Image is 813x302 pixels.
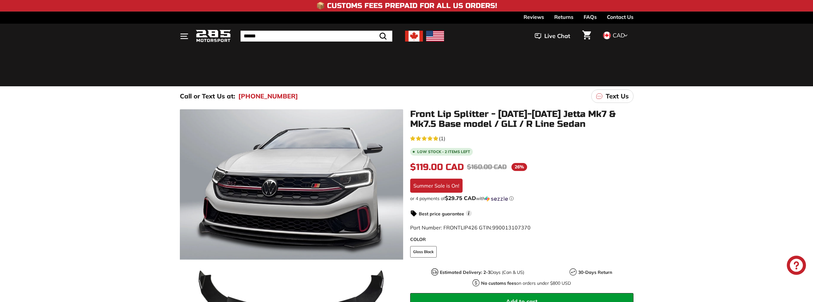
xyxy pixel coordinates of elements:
span: $160.00 CAD [467,163,507,171]
a: Cart [579,25,595,47]
p: Text Us [606,91,629,101]
img: Sezzle [485,196,508,202]
a: [PHONE_NUMBER] [238,91,298,101]
div: or 4 payments of with [410,195,633,202]
a: Text Us [591,89,633,103]
a: 5.0 rating (1 votes) [410,134,633,142]
a: Reviews [524,12,544,22]
input: Search [241,31,392,42]
strong: 30-Days Return [578,269,612,275]
p: Call or Text Us at: [180,91,235,101]
div: or 4 payments of$29.75 CADwithSezzle Click to learn more about Sezzle [410,195,633,202]
a: FAQs [584,12,597,22]
span: $29.75 CAD [445,195,476,201]
div: Summer Sale is On! [410,179,463,193]
h4: 📦 Customs Fees Prepaid for All US Orders! [316,2,497,10]
strong: Estimated Delivery: 2-3 [440,269,490,275]
h1: Front Lip Splitter - [DATE]-[DATE] Jetta Mk7 & Mk7.5 Base model / GLI / R Line Sedan [410,109,633,129]
span: i [466,210,472,216]
strong: Best price guarantee [419,211,464,217]
p: Days (Can & US) [440,269,524,276]
span: 990013107370 [492,224,531,231]
span: Live Chat [544,32,570,40]
button: Live Chat [526,28,579,44]
p: on orders under $800 USD [481,280,571,287]
span: 26% [511,163,527,171]
a: Returns [554,12,573,22]
label: COLOR [410,236,633,243]
strong: No customs fees [481,280,516,286]
span: CAD [613,32,625,39]
a: Contact Us [607,12,633,22]
span: Low stock - 2 items left [417,150,470,154]
inbox-online-store-chat: Shopify online store chat [785,256,808,276]
img: Logo_285_Motorsport_areodynamics_components [196,29,231,44]
span: Part Number: FRONTLIP426 GTIN: [410,224,531,231]
span: $119.00 CAD [410,162,464,173]
span: (1) [439,135,445,142]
